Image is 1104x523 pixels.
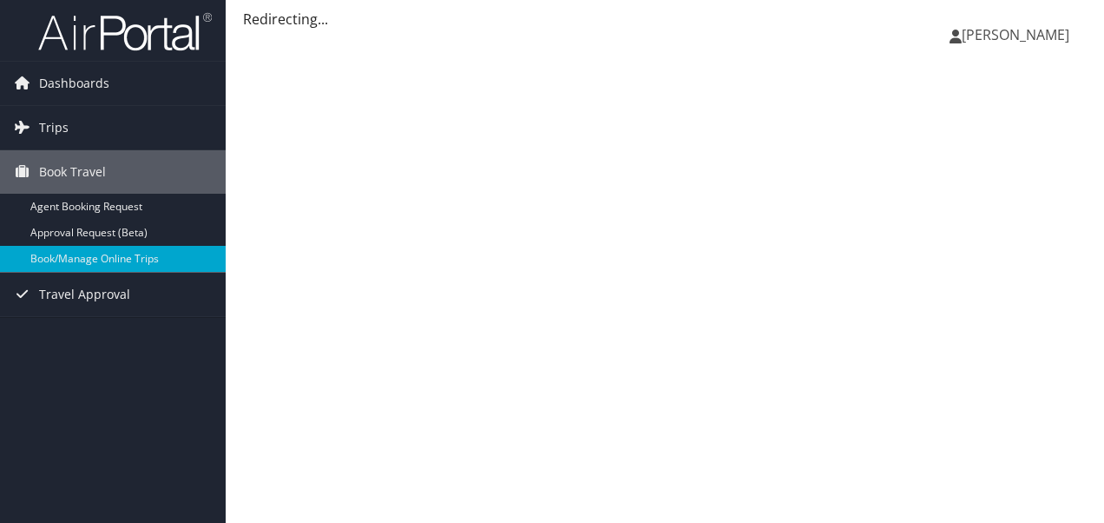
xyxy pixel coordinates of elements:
span: Dashboards [39,62,109,105]
div: Redirecting... [243,9,1087,30]
span: Trips [39,106,69,149]
a: [PERSON_NAME] [950,9,1087,61]
span: Book Travel [39,150,106,194]
span: Travel Approval [39,273,130,316]
span: [PERSON_NAME] [962,25,1069,44]
img: airportal-logo.png [38,11,212,52]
